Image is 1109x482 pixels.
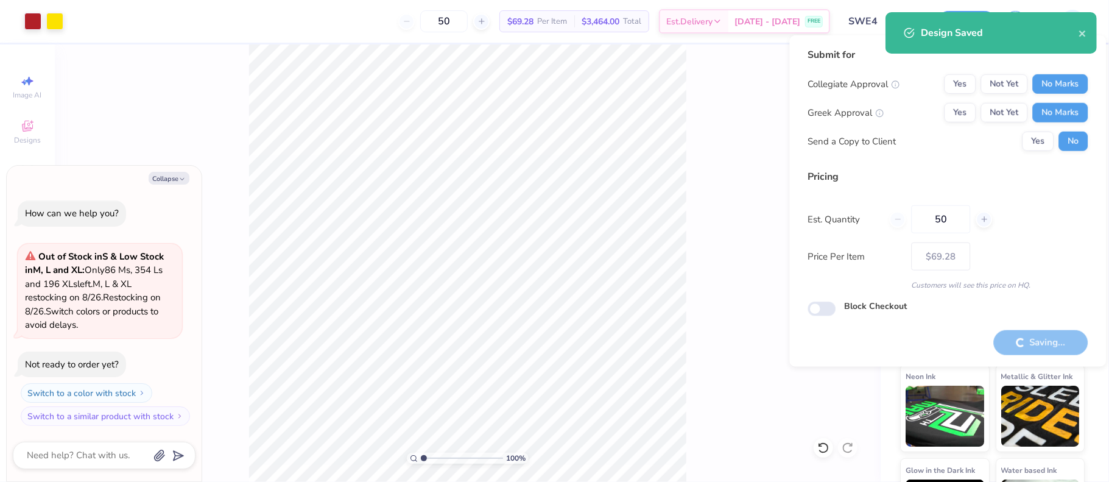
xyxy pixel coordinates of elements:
label: Price Per Item [808,250,902,264]
span: [DATE] - [DATE] [734,15,800,28]
div: Submit for [808,48,1088,62]
span: $69.28 [507,15,533,28]
div: Send a Copy to Client [808,135,896,149]
span: Water based Ink [1001,464,1057,477]
button: No [1058,132,1088,151]
button: No Marks [1032,103,1088,122]
button: No Marks [1032,74,1088,94]
button: Not Yet [980,103,1027,122]
img: Switch to a color with stock [138,389,146,397]
button: Yes [1022,132,1054,151]
button: Switch to a color with stock [21,383,152,403]
button: Collapse [149,172,189,185]
div: How can we help you? [25,207,119,219]
img: Metallic & Glitter Ink [1001,386,1080,447]
span: Total [623,15,641,28]
div: Design Saved [921,26,1079,40]
span: $3,464.00 [582,15,619,28]
input: Untitled Design [839,9,929,34]
img: Switch to a similar product with stock [176,413,183,420]
span: Per Item [537,15,567,28]
button: Yes [944,74,976,94]
span: Glow in the Dark Ink [906,464,975,477]
span: 100 % [506,453,526,464]
label: Block Checkout [844,300,907,313]
span: Neon Ink [906,370,935,383]
span: Metallic & Glitter Ink [1001,370,1073,383]
div: Collegiate Approval [808,77,900,91]
button: Switch to a similar product with stock [21,406,190,426]
label: Est. Quantity [808,213,880,227]
div: Customers will see this price on HQ. [808,280,1088,291]
div: Not ready to order yet? [25,358,119,370]
button: close [1079,26,1087,40]
strong: Out of Stock in S [38,250,110,263]
input: – – [911,205,970,233]
input: – – [420,10,468,32]
span: Image AI [13,90,42,100]
button: Yes [944,103,976,122]
button: Not Yet [980,74,1027,94]
span: FREE [808,17,820,26]
span: Designs [14,135,41,145]
div: Pricing [808,169,1088,184]
span: Only 86 Ms, 354 Ls and 196 XLs left. M, L & XL restocking on 8/26. Restocking on 8/26. Switch col... [25,250,164,331]
div: Greek Approval [808,106,884,120]
img: Neon Ink [906,386,984,447]
span: Est. Delivery [666,15,713,28]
